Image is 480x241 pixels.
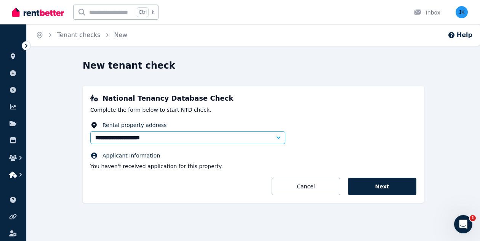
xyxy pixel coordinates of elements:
[90,106,416,114] p: Complete the form below to start NTD check.
[12,6,64,18] img: RentBetter
[414,9,440,16] div: Inbox
[102,152,160,159] span: Applicant Information
[90,94,416,103] h3: National Tenancy Database Check
[27,24,136,46] nav: Breadcrumb
[57,31,101,39] a: Tenant checks
[348,178,416,195] button: Next
[90,162,416,170] p: You haven't received application for this property.
[83,59,175,72] h1: New tenant check
[102,121,166,129] span: Rental property address
[456,6,468,18] img: jessica koenig
[152,9,154,15] span: k
[448,31,472,40] button: Help
[114,31,128,39] a: New
[470,215,476,221] span: 1
[272,178,340,195] a: Cancel
[137,7,149,17] span: Ctrl
[454,215,472,233] iframe: Intercom live chat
